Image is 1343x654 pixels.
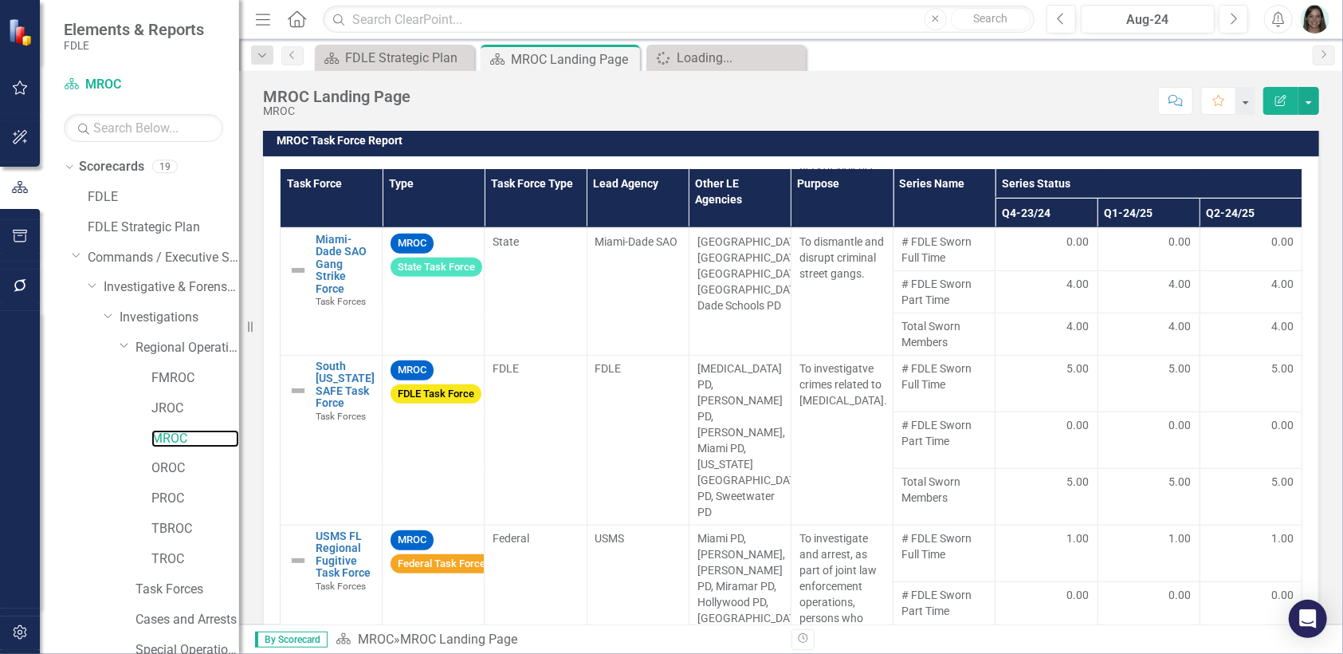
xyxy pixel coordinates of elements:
a: Scorecards [79,158,144,176]
span: State [493,235,519,248]
td: Double-Click to Edit [1098,228,1200,270]
span: 0.00 [1067,417,1090,433]
a: MROC [358,632,394,647]
td: Double-Click to Edit [1200,581,1302,638]
span: Search [973,12,1007,25]
td: Double-Click to Edit [1098,581,1200,638]
td: Double-Click to Edit [995,412,1098,468]
a: USMS FL Regional Fugitive Task Force [316,530,374,580]
div: Loading... [677,48,802,68]
td: Double-Click to Edit [995,355,1098,412]
td: Double-Click to Edit [995,581,1098,638]
a: Loading... [650,48,802,68]
input: Search ClearPoint... [323,6,1034,33]
span: 1.00 [1271,530,1294,546]
span: 0.00 [1067,587,1090,603]
small: FDLE [64,39,204,52]
span: Total Sworn Members [901,474,987,506]
span: 0.00 [1271,587,1294,603]
div: MROC Landing Page [263,88,410,105]
div: MROC Landing Page [400,632,517,647]
span: 4.00 [1271,318,1294,334]
span: 5.00 [1169,474,1192,490]
span: Total Sworn Members [901,318,987,350]
a: OROC [151,459,239,478]
a: FMROC [151,369,239,388]
div: FDLE Strategic Plan [345,48,470,68]
span: [GEOGRAPHIC_DATA], [GEOGRAPHIC_DATA] [GEOGRAPHIC_DATA], [GEOGRAPHIC_DATA]-Dade Schools PD [697,235,808,312]
a: MROC [151,430,239,448]
button: Search [951,8,1031,30]
span: 4.00 [1169,318,1192,334]
td: Double-Click to Edit [995,270,1098,313]
span: 5.00 [1271,360,1294,376]
span: 0.00 [1169,417,1192,433]
a: Task Forces [135,581,239,599]
span: 0.00 [1169,587,1192,603]
button: Aug-24 [1081,5,1215,33]
td: Double-Click to Edit [1200,228,1302,270]
div: MROC Landing Page [511,49,636,69]
img: Not Defined [289,261,308,280]
span: # FDLE Sworn Full Time [901,360,987,392]
span: 4.00 [1067,318,1090,334]
span: 0.00 [1067,234,1090,250]
div: Open Intercom Messenger [1289,600,1327,638]
span: 5.00 [1169,360,1192,376]
span: # FDLE Sworn Part Time [901,587,987,619]
span: Task Forces [316,411,366,422]
span: 1.00 [1169,530,1192,546]
a: South [US_STATE] SAFE Task Force [316,360,375,410]
span: MROC [391,360,434,380]
a: FDLE [88,188,239,207]
a: FDLE Strategic Plan [88,219,239,237]
td: Double-Click to Edit Right Click for Context Menu [281,355,383,525]
span: USMS [595,532,625,545]
input: Search Below... [64,114,223,142]
span: 1.00 [1067,530,1090,546]
span: 5.00 [1271,474,1294,490]
img: ClearPoint Strategy [8,18,36,46]
span: By Scorecard [255,632,328,648]
span: # FDLE Sworn Full Time [901,530,987,562]
span: Miami-Dade SAO [595,235,678,248]
img: Not Defined [289,381,308,400]
td: Double-Click to Edit [1200,355,1302,412]
span: Task Forces [316,296,366,307]
td: Double-Click to Edit [1098,412,1200,468]
span: Federal [493,532,529,545]
span: # FDLE Sworn Part Time [901,417,987,449]
a: JROC [151,400,239,418]
td: Double-Click to Edit Right Click for Context Menu [281,228,383,355]
div: 19 [152,160,178,174]
span: MROC [391,530,434,550]
span: 0.00 [1271,234,1294,250]
a: Miami-Dade SAO Gang Strike Force [316,234,374,295]
a: Investigative & Forensic Services Command [104,278,239,297]
span: # FDLE Sworn Part Time [901,276,987,308]
a: Cases and Arrests [135,611,239,629]
span: 4.00 [1169,276,1192,292]
a: MROC [64,76,223,94]
a: Regional Operations Centers [135,339,239,357]
img: Kristine Largaespada [1301,5,1329,33]
a: TROC [151,550,239,569]
a: Investigations [120,309,239,327]
td: Double-Click to Edit [1098,355,1200,412]
a: FDLE Strategic Plan [319,48,470,68]
td: Double-Click to Edit [1200,270,1302,313]
td: Double-Click to Edit [995,228,1098,270]
span: 4.00 [1271,276,1294,292]
span: Elements & Reports [64,20,204,39]
td: Double-Click to Edit [995,525,1098,581]
span: MROC [391,234,434,254]
span: 5.00 [1067,360,1090,376]
span: # FDLE Sworn Full Time [901,234,987,266]
span: State Task Force [391,258,482,278]
span: 4.00 [1067,276,1090,292]
span: To dismantle and disrupt criminal street gangs. [799,235,884,280]
span: Task Forces [316,581,366,592]
div: Aug-24 [1086,10,1210,30]
img: Not Defined [289,551,308,570]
